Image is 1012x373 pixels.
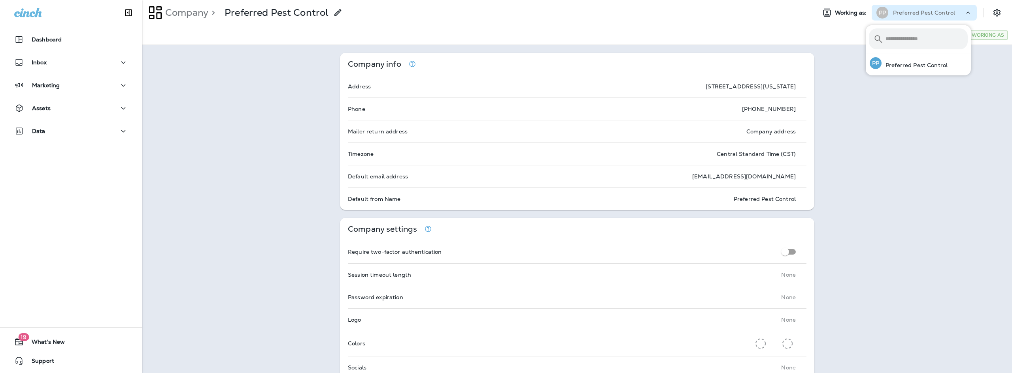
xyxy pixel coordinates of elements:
[866,54,971,72] button: PPPreferred Pest Control
[32,59,47,66] p: Inbox
[162,7,208,19] p: Company
[835,9,869,16] span: Working as:
[348,226,417,232] p: Company settings
[781,272,796,278] p: None
[348,196,400,202] p: Default from Name
[893,9,955,16] p: Preferred Pest Control
[882,62,948,68] p: Preferred Pest Control
[692,173,796,180] p: [EMAIL_ADDRESS][DOMAIN_NAME]
[8,54,134,70] button: Inbox
[32,105,51,111] p: Assets
[348,61,401,67] p: Company info
[225,7,329,19] p: Preferred Pest Control
[32,82,60,88] p: Marketing
[348,173,408,180] p: Default email address
[348,106,365,112] p: Phone
[348,272,411,278] p: Session timeout length
[348,83,371,90] p: Address
[348,317,361,323] p: Logo
[717,151,796,157] p: Central Standard Time (CST)
[779,335,796,352] button: Secondary Color
[8,77,134,93] button: Marketing
[8,334,134,350] button: 19What's New
[8,32,134,47] button: Dashboard
[348,364,366,371] p: Socials
[348,340,365,347] p: Colors
[734,196,796,202] p: Preferred Pest Control
[24,339,65,348] span: What's New
[746,128,796,135] p: Company address
[18,333,29,341] span: 19
[348,151,374,157] p: Timezone
[32,36,62,43] p: Dashboard
[752,335,769,352] button: Primary Color
[781,294,796,300] p: None
[8,100,134,116] button: Assets
[8,353,134,369] button: Support
[8,123,134,139] button: Data
[348,128,408,135] p: Mailer return address
[968,30,1008,40] div: Working As
[348,294,403,300] p: Password expiration
[32,128,45,134] p: Data
[348,249,442,255] p: Require two-factor authentication
[781,364,796,371] p: None
[870,57,882,69] div: PP
[876,7,888,19] div: PP
[117,5,140,21] button: Collapse Sidebar
[706,83,796,90] p: [STREET_ADDRESS][US_STATE]
[208,7,215,19] p: >
[990,6,1004,20] button: Settings
[781,317,796,323] p: None
[742,106,796,112] p: [PHONE_NUMBER]
[24,358,54,367] span: Support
